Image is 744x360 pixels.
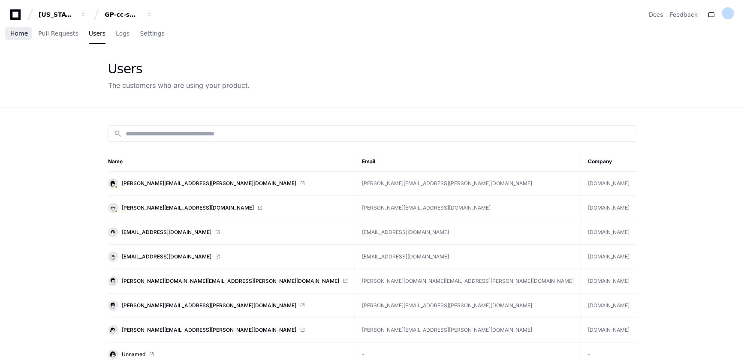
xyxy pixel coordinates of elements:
mat-icon: search [114,129,122,138]
a: [PERSON_NAME][EMAIL_ADDRESS][DOMAIN_NAME] [108,203,348,213]
td: [PERSON_NAME][DOMAIN_NAME][EMAIL_ADDRESS][PERSON_NAME][DOMAIN_NAME] [355,269,581,294]
span: [PERSON_NAME][EMAIL_ADDRESS][PERSON_NAME][DOMAIN_NAME] [122,180,296,187]
span: Logs [116,31,130,36]
div: The customers who are using your product. [108,80,250,90]
td: [PERSON_NAME][EMAIL_ADDRESS][PERSON_NAME][DOMAIN_NAME] [355,294,581,318]
td: [DOMAIN_NAME] [581,171,636,196]
img: 2.svg [109,326,117,334]
span: Users [89,31,105,36]
td: [DOMAIN_NAME] [581,269,636,294]
td: [EMAIL_ADDRESS][DOMAIN_NAME] [355,245,581,269]
span: [PERSON_NAME][EMAIL_ADDRESS][PERSON_NAME][DOMAIN_NAME] [122,302,296,309]
a: [EMAIL_ADDRESS][DOMAIN_NAME] [108,252,348,262]
a: [PERSON_NAME][EMAIL_ADDRESS][PERSON_NAME][DOMAIN_NAME] [108,325,348,335]
td: [DOMAIN_NAME] [581,294,636,318]
span: [PERSON_NAME][EMAIL_ADDRESS][PERSON_NAME][DOMAIN_NAME] [122,327,296,333]
button: Feedback [670,10,698,19]
span: [EMAIL_ADDRESS][DOMAIN_NAME] [122,253,211,260]
a: Home [10,24,28,44]
td: [PERSON_NAME][EMAIL_ADDRESS][PERSON_NAME][DOMAIN_NAME] [355,171,581,196]
td: [DOMAIN_NAME] [581,245,636,269]
img: 5.svg [109,301,117,309]
span: Settings [140,31,164,36]
td: [PERSON_NAME][EMAIL_ADDRESS][PERSON_NAME][DOMAIN_NAME] [355,318,581,342]
th: Name [108,152,355,171]
div: [US_STATE] Pacific [39,10,75,19]
td: [DOMAIN_NAME] [581,196,636,220]
span: Pull Requests [38,31,78,36]
td: [PERSON_NAME][EMAIL_ADDRESS][DOMAIN_NAME] [355,196,581,220]
button: [US_STATE] Pacific [35,7,90,22]
td: [EMAIL_ADDRESS][DOMAIN_NAME] [355,220,581,245]
img: 12.svg [109,228,117,236]
img: 5.svg [109,277,117,285]
th: Company [581,152,636,171]
a: [PERSON_NAME][EMAIL_ADDRESS][PERSON_NAME][DOMAIN_NAME] [108,300,348,311]
span: [EMAIL_ADDRESS][DOMAIN_NAME] [122,229,211,236]
a: [PERSON_NAME][EMAIL_ADDRESS][PERSON_NAME][DOMAIN_NAME] [108,178,348,189]
button: GP-cc-sml-apps [101,7,156,22]
a: [EMAIL_ADDRESS][DOMAIN_NAME] [108,227,348,237]
a: Unnamed [108,349,348,360]
span: Home [10,31,28,36]
span: Unnamed [122,351,145,358]
div: GP-cc-sml-apps [105,10,142,19]
img: 16.svg [109,350,117,358]
img: 7.svg [109,252,117,261]
span: [PERSON_NAME][DOMAIN_NAME][EMAIL_ADDRESS][PERSON_NAME][DOMAIN_NAME] [122,278,339,285]
span: [PERSON_NAME][EMAIL_ADDRESS][DOMAIN_NAME] [122,204,254,211]
img: 11.svg [109,179,117,187]
img: 9.svg [109,204,117,212]
a: Docs [649,10,663,19]
td: [DOMAIN_NAME] [581,220,636,245]
div: Users [108,61,250,77]
td: [DOMAIN_NAME] [581,318,636,342]
a: Pull Requests [38,24,78,44]
a: [PERSON_NAME][DOMAIN_NAME][EMAIL_ADDRESS][PERSON_NAME][DOMAIN_NAME] [108,276,348,286]
a: Settings [140,24,164,44]
a: Logs [116,24,130,44]
a: Users [89,24,105,44]
th: Email [355,152,581,171]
